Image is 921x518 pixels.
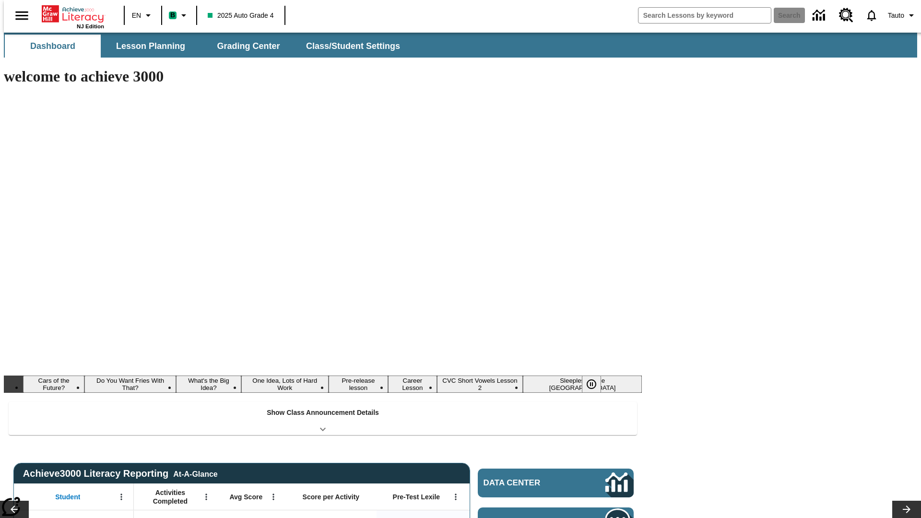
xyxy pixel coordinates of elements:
button: Open Menu [266,490,281,504]
span: Avg Score [229,493,262,501]
button: Slide 4 One Idea, Lots of Hard Work [241,376,329,393]
input: search field [638,8,771,23]
button: Open side menu [8,1,36,30]
button: Dashboard [5,35,101,58]
span: Tauto [888,11,904,21]
h1: welcome to achieve 3000 [4,68,642,85]
button: Open Menu [449,490,463,504]
button: Boost Class color is mint green. Change class color [165,7,193,24]
div: Pause [582,376,611,393]
button: Lesson Planning [103,35,199,58]
button: Slide 1 Cars of the Future? [23,376,84,393]
button: Slide 2 Do You Want Fries With That? [84,376,176,393]
span: Student [55,493,80,501]
button: Slide 7 CVC Short Vowels Lesson 2 [437,376,523,393]
button: Slide 3 What's the Big Idea? [176,376,241,393]
a: Resource Center, Will open in new tab [833,2,859,28]
a: Notifications [859,3,884,28]
span: NJ Edition [77,24,104,29]
div: At-A-Glance [173,468,217,479]
a: Data Center [807,2,833,29]
button: Grading Center [201,35,296,58]
div: SubNavbar [4,35,409,58]
p: Show Class Announcement Details [267,408,379,418]
span: EN [132,11,141,21]
div: Show Class Announcement Details [9,402,637,435]
button: Open Menu [199,490,213,504]
button: Profile/Settings [884,7,921,24]
button: Pause [582,376,601,393]
button: Class/Student Settings [298,35,408,58]
button: Lesson carousel, Next [892,501,921,518]
span: B [170,9,175,21]
span: 2025 Auto Grade 4 [208,11,274,21]
a: Data Center [478,469,634,497]
a: Home [42,4,104,24]
div: Home [42,3,104,29]
button: Slide 6 Career Lesson [388,376,437,393]
span: Data Center [484,478,573,488]
span: Achieve3000 Literacy Reporting [23,468,218,479]
span: Activities Completed [139,488,202,506]
div: SubNavbar [4,33,917,58]
button: Open Menu [114,490,129,504]
span: Score per Activity [303,493,360,501]
button: Slide 8 Sleepless in the Animal Kingdom [523,376,642,393]
span: Pre-Test Lexile [393,493,440,501]
button: Language: EN, Select a language [128,7,158,24]
button: Slide 5 Pre-release lesson [329,376,389,393]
